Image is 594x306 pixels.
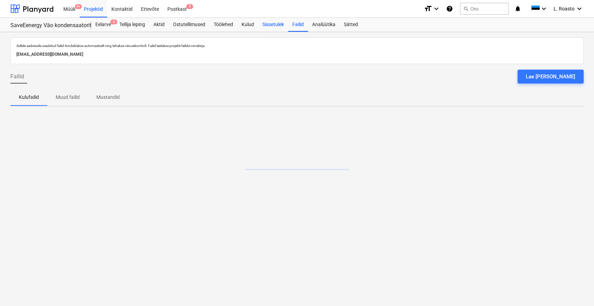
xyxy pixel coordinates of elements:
[517,70,584,84] button: Lae [PERSON_NAME]
[16,44,578,48] p: Sellele aadressile saadetud failid töödeldakse automaatselt ning tehakse viirusekontroll. Failid ...
[56,94,80,101] p: Muud failid
[16,51,578,58] p: [EMAIL_ADDRESS][DOMAIN_NAME]
[10,22,83,29] div: SaveEenergy Väo kondensaatorite vaegtööde projekt
[554,6,575,11] span: L. Roasto
[526,72,575,81] div: Lae [PERSON_NAME]
[209,18,237,32] a: Töölehed
[115,18,149,32] a: Tellija leping
[149,18,169,32] a: Aktid
[19,94,39,101] p: Kulufailid
[91,18,115,32] div: Eelarve
[96,94,120,101] p: Mustandid
[463,6,469,11] span: search
[186,4,193,9] span: 9
[514,5,521,13] i: notifications
[258,18,288,32] a: Sissetulek
[540,5,548,13] i: keyboard_arrow_down
[169,18,209,32] a: Ostutellimused
[340,18,362,32] a: Sätted
[110,19,117,24] span: 8
[308,18,340,32] a: Analüütika
[91,18,115,32] a: Eelarve8
[432,5,441,13] i: keyboard_arrow_down
[288,18,308,32] a: Failid
[460,3,509,15] button: Otsi
[424,5,432,13] i: format_size
[75,4,82,9] span: 9+
[446,5,453,13] i: Abikeskus
[237,18,258,32] a: Kulud
[575,5,584,13] i: keyboard_arrow_down
[10,72,24,81] span: Failid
